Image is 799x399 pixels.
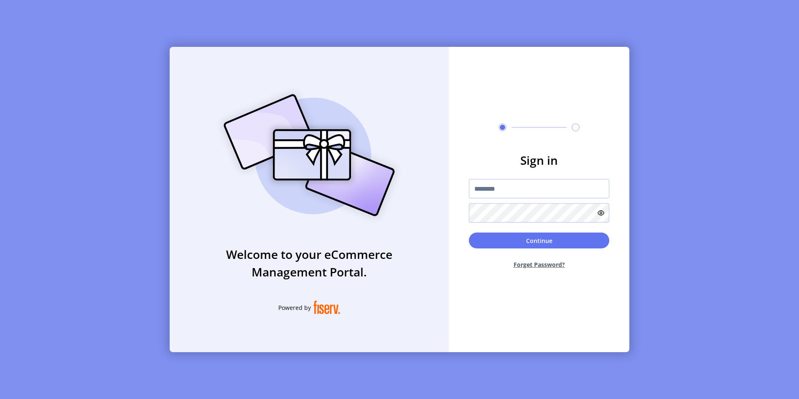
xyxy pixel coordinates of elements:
[469,253,609,276] button: Forget Password?
[211,85,407,225] img: card_Illustration.svg
[469,233,609,248] button: Continue
[469,151,609,169] h3: Sign in
[278,303,311,312] span: Powered by
[170,246,449,281] h3: Welcome to your eCommerce Management Portal.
